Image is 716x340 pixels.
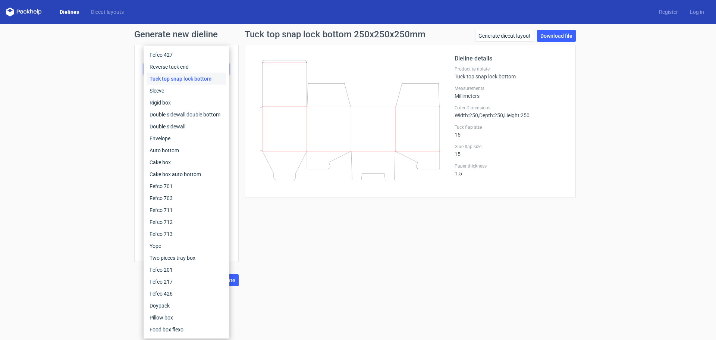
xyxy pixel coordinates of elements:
label: Measurements [455,85,566,91]
div: 1.5 [455,163,566,177]
a: Dielines [54,8,85,16]
label: Paper thickness [455,163,566,169]
label: Tuck flap size [455,124,566,130]
a: Diecut layouts [85,8,130,16]
div: Rigid box [147,97,226,109]
div: Sleeve [147,85,226,97]
div: Fefco 217 [147,276,226,288]
div: Double sidewall [147,121,226,132]
div: Fefco 701 [147,180,226,192]
div: Reverse tuck end [147,61,226,73]
div: Envelope [147,132,226,144]
label: Product template [455,66,566,72]
h1: Tuck top snap lock bottom 250x250x250mm [245,30,425,39]
div: Two pieces tray box [147,252,226,264]
div: Fefco 427 [147,49,226,61]
div: Doypack [147,300,226,312]
div: 15 [455,144,566,157]
span: Width : 250 [455,112,478,118]
div: Fefco 713 [147,228,226,240]
a: Generate diecut layout [475,30,534,42]
div: Fefco 712 [147,216,226,228]
div: Yope [147,240,226,252]
div: Tuck top snap lock bottom [147,73,226,85]
div: Cake box auto bottom [147,168,226,180]
div: Auto bottom [147,144,226,156]
h1: Generate new dieline [134,30,582,39]
a: Download file [537,30,576,42]
h2: Dieline details [455,54,566,63]
div: Fefco 201 [147,264,226,276]
span: , Height : 250 [503,112,530,118]
div: Tuck top snap lock bottom [455,66,566,79]
div: Millimeters [455,85,566,99]
div: Fefco 426 [147,288,226,300]
a: Log in [684,8,710,16]
div: Fefco 711 [147,204,226,216]
div: Pillow box [147,312,226,324]
div: Cake box [147,156,226,168]
div: Food box flexo [147,324,226,336]
label: Glue flap size [455,144,566,150]
a: Register [653,8,684,16]
label: Outer Dimensions [455,105,566,111]
div: Fefco 703 [147,192,226,204]
div: Double sidewall double bottom [147,109,226,121]
div: 15 [455,124,566,138]
span: , Depth : 250 [478,112,503,118]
